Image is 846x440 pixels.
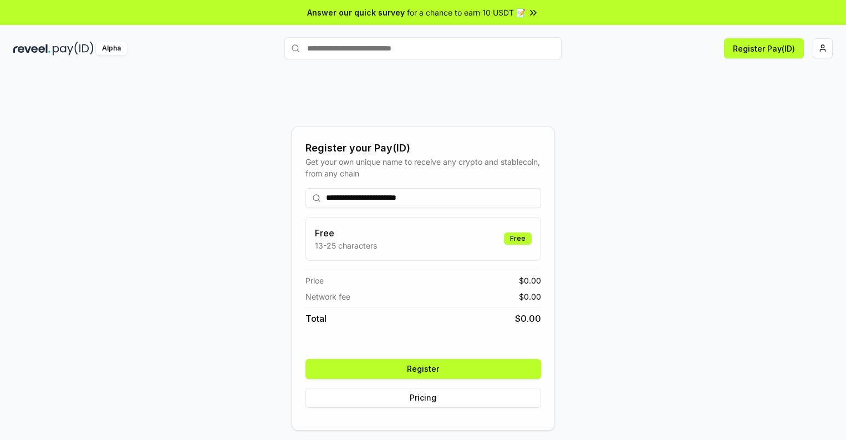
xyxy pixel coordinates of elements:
[305,312,327,325] span: Total
[53,42,94,55] img: pay_id
[307,7,405,18] span: Answer our quick survey
[504,232,532,245] div: Free
[407,7,526,18] span: for a chance to earn 10 USDT 📝
[13,42,50,55] img: reveel_dark
[305,291,350,302] span: Network fee
[315,240,377,251] p: 13-25 characters
[305,140,541,156] div: Register your Pay(ID)
[96,42,127,55] div: Alpha
[724,38,804,58] button: Register Pay(ID)
[515,312,541,325] span: $ 0.00
[305,359,541,379] button: Register
[315,226,377,240] h3: Free
[305,275,324,286] span: Price
[519,275,541,286] span: $ 0.00
[305,156,541,179] div: Get your own unique name to receive any crypto and stablecoin, from any chain
[519,291,541,302] span: $ 0.00
[305,388,541,408] button: Pricing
